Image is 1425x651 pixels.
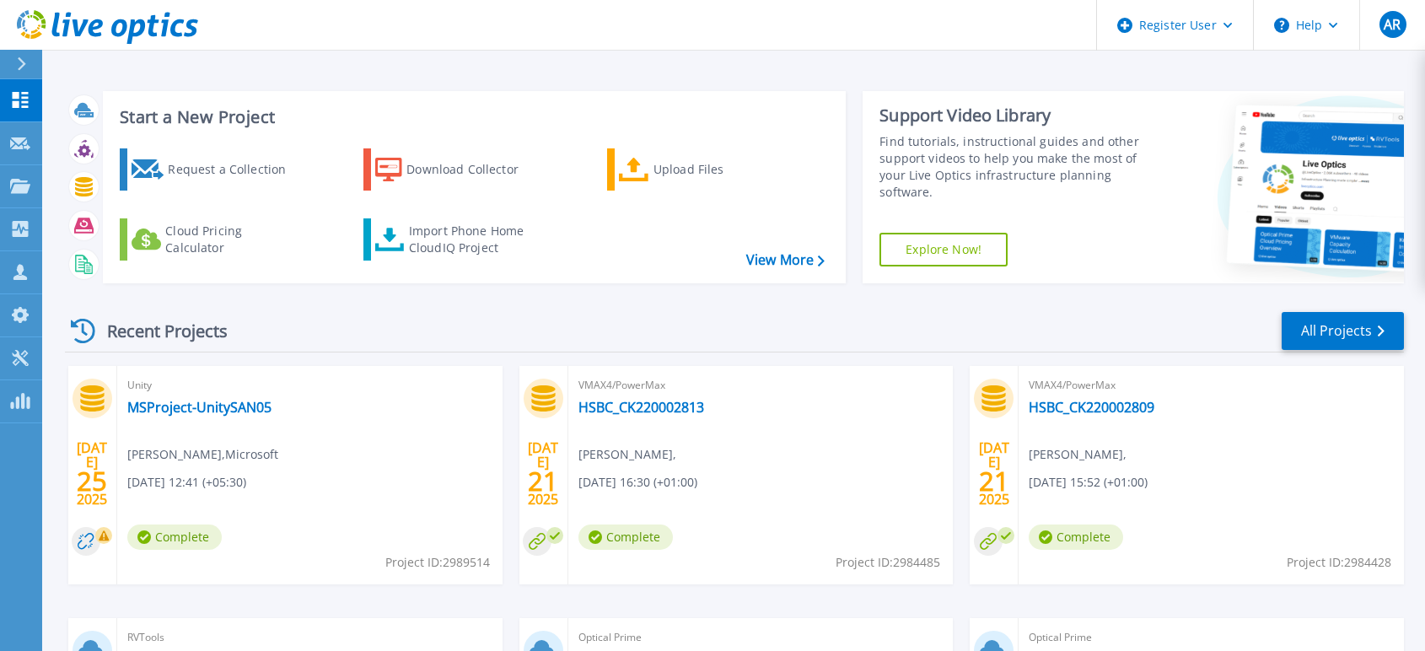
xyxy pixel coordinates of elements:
[746,252,825,268] a: View More
[578,473,697,492] span: [DATE] 16:30 (+01:00)
[77,474,107,488] span: 25
[1029,525,1123,550] span: Complete
[409,223,540,256] div: Import Phone Home CloudIQ Project
[1029,399,1154,416] a: HSBC_CK220002809
[607,148,795,191] a: Upload Files
[65,310,250,352] div: Recent Projects
[385,553,490,572] span: Project ID: 2989514
[879,233,1008,266] a: Explore Now!
[1029,473,1148,492] span: [DATE] 15:52 (+01:00)
[578,525,673,550] span: Complete
[578,376,944,395] span: VMAX4/PowerMax
[1282,312,1404,350] a: All Projects
[127,525,222,550] span: Complete
[879,105,1153,126] div: Support Video Library
[527,443,559,504] div: [DATE] 2025
[406,153,541,186] div: Download Collector
[168,153,303,186] div: Request a Collection
[979,474,1009,488] span: 21
[165,223,300,256] div: Cloud Pricing Calculator
[363,148,551,191] a: Download Collector
[1029,628,1394,647] span: Optical Prime
[578,399,704,416] a: HSBC_CK220002813
[1029,445,1127,464] span: [PERSON_NAME] ,
[127,376,492,395] span: Unity
[127,445,278,464] span: [PERSON_NAME] , Microsoft
[578,628,944,647] span: Optical Prime
[978,443,1010,504] div: [DATE] 2025
[653,153,788,186] div: Upload Files
[127,399,272,416] a: MSProject-UnitySAN05
[127,628,492,647] span: RVTools
[120,108,824,126] h3: Start a New Project
[578,445,676,464] span: [PERSON_NAME] ,
[127,473,246,492] span: [DATE] 12:41 (+05:30)
[528,474,558,488] span: 21
[120,148,308,191] a: Request a Collection
[1384,18,1401,31] span: AR
[1029,376,1394,395] span: VMAX4/PowerMax
[879,133,1153,201] div: Find tutorials, instructional guides and other support videos to help you make the most of your L...
[120,218,308,261] a: Cloud Pricing Calculator
[836,553,940,572] span: Project ID: 2984485
[76,443,108,504] div: [DATE] 2025
[1287,553,1391,572] span: Project ID: 2984428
